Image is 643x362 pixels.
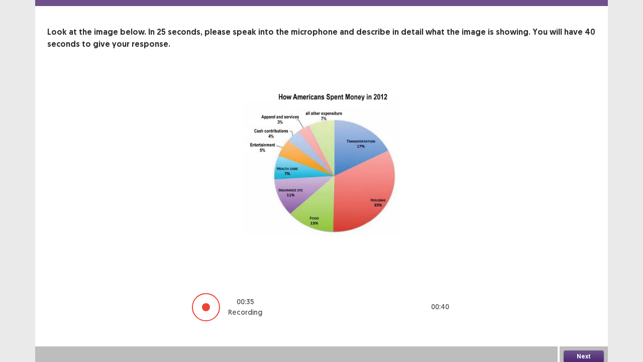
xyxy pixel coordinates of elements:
[228,307,262,318] p: Recording
[431,302,449,312] p: 00 : 40
[196,74,447,272] img: image-description
[237,297,254,307] p: 00 : 35
[47,26,596,50] p: Look at the image below. In 25 seconds, please speak into the microphone and describe in detail w...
